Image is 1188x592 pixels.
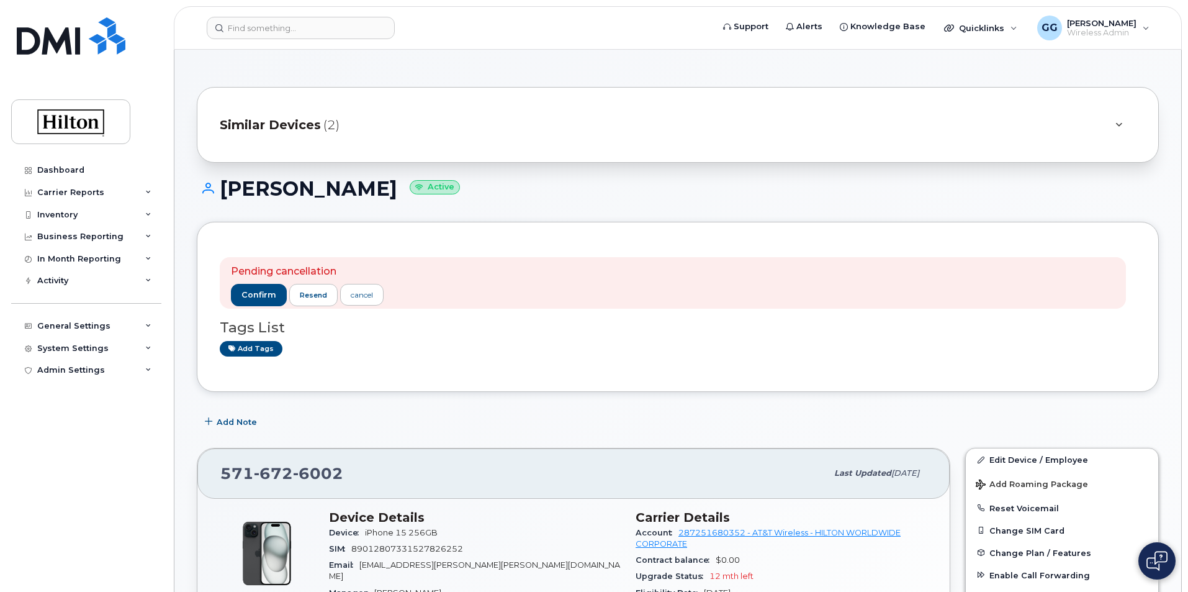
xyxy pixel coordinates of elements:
[197,411,268,433] button: Add Note
[340,284,384,306] a: cancel
[351,289,373,301] div: cancel
[410,180,460,194] small: Active
[329,528,365,537] span: Device
[709,572,754,581] span: 12 mth left
[966,471,1158,496] button: Add Roaming Package
[220,464,343,483] span: 571
[220,116,321,134] span: Similar Devices
[636,510,927,525] h3: Carrier Details
[300,290,327,300] span: resend
[976,480,1088,491] span: Add Roaming Package
[966,449,1158,471] a: Edit Device / Employee
[636,572,709,581] span: Upgrade Status
[217,416,257,428] span: Add Note
[989,570,1090,580] span: Enable Call Forwarding
[891,468,919,478] span: [DATE]
[636,528,901,549] a: 287251680352 - AT&T Wireless - HILTON WORLDWIDE CORPORATE
[834,468,891,478] span: Last updated
[1146,551,1168,571] img: Open chat
[636,555,716,565] span: Contract balance
[329,510,621,525] h3: Device Details
[254,464,293,483] span: 672
[241,289,276,301] span: confirm
[716,555,740,565] span: $0.00
[220,320,1136,335] h3: Tags List
[220,341,282,357] a: Add tags
[966,564,1158,586] button: Enable Call Forwarding
[966,519,1158,542] button: Change SIM Card
[231,284,287,306] button: confirm
[197,178,1159,199] h1: [PERSON_NAME]
[966,497,1158,519] button: Reset Voicemail
[989,548,1091,557] span: Change Plan / Features
[329,560,620,581] span: [EMAIL_ADDRESS][PERSON_NAME][PERSON_NAME][DOMAIN_NAME]
[365,528,438,537] span: iPhone 15 256GB
[329,560,359,570] span: Email
[636,528,678,537] span: Account
[351,544,463,553] span: 89012807331527826252
[293,464,343,483] span: 6002
[289,284,338,306] button: resend
[323,116,340,134] span: (2)
[230,516,304,591] img: iPhone_15_Black.png
[329,544,351,553] span: SIM
[231,265,384,279] p: Pending cancellation
[966,542,1158,564] button: Change Plan / Features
